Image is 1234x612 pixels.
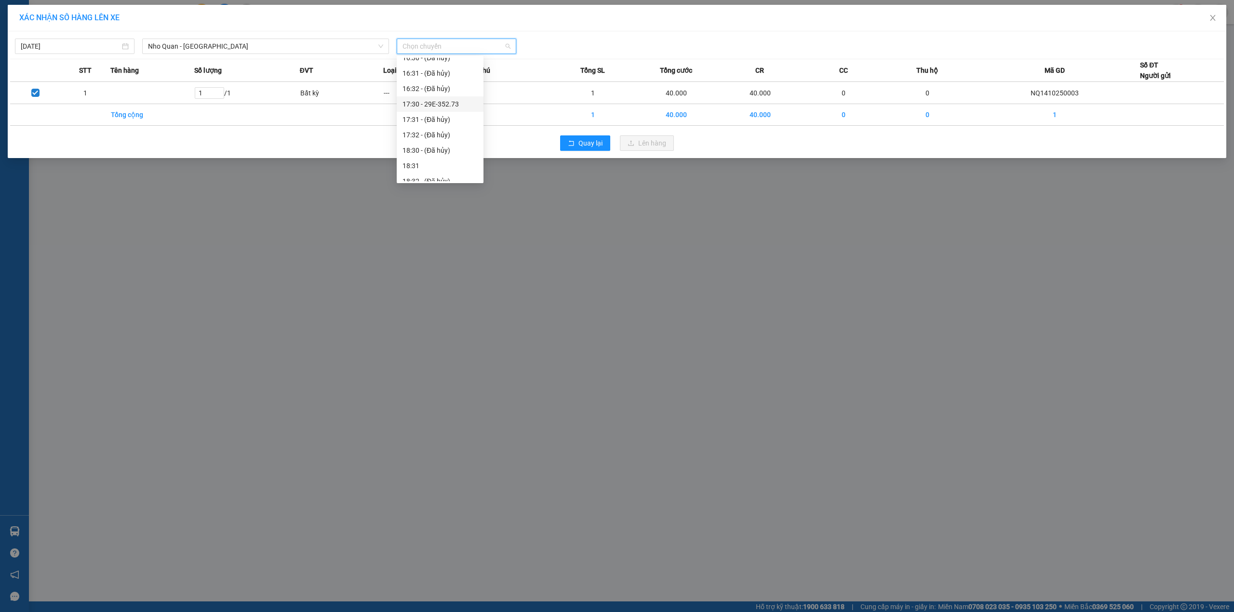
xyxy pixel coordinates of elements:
[402,114,478,125] div: 17:31 - (Đã hủy)
[634,82,718,104] td: 40.000
[1209,14,1217,22] span: close
[969,82,1140,104] td: NQ1410250003
[620,135,674,151] button: uploadLên hàng
[110,104,194,126] td: Tổng cộng
[402,68,478,79] div: 16:31 - (Đã hủy)
[60,82,110,104] td: 1
[718,104,802,126] td: 40.000
[194,82,300,104] td: / 1
[194,65,222,76] span: Số lượng
[578,138,603,148] span: Quay lại
[1140,60,1171,81] div: Số ĐT Người gửi
[300,82,384,104] td: Bất kỳ
[402,130,478,140] div: 17:32 - (Đã hủy)
[378,43,384,49] span: down
[402,83,478,94] div: 16:32 - (Đã hủy)
[1199,5,1226,32] button: Close
[839,65,848,76] span: CC
[885,104,969,126] td: 0
[916,65,938,76] span: Thu hộ
[383,82,467,104] td: ---
[402,39,510,53] span: Chọn chuyến
[802,104,886,126] td: 0
[402,99,478,109] div: 17:30 - 29E-352.73
[1045,65,1065,76] span: Mã GD
[383,65,414,76] span: Loại hàng
[802,82,886,104] td: 0
[402,176,478,186] div: 18:32 - (Đã hủy)
[580,65,605,76] span: Tổng SL
[148,39,383,53] span: Nho Quan - Hà Nội
[755,65,764,76] span: CR
[885,82,969,104] td: 0
[79,65,92,76] span: STT
[402,53,478,63] div: 16:30 - (Đã hủy)
[21,41,120,52] input: 14/10/2025
[300,65,313,76] span: ĐVT
[402,145,478,156] div: 18:30 - (Đã hủy)
[402,160,478,171] div: 18:31
[660,65,692,76] span: Tổng cước
[568,140,575,147] span: rollback
[634,104,718,126] td: 40.000
[718,82,802,104] td: 40.000
[19,13,120,22] span: XÁC NHẬN SỐ HÀNG LÊN XE
[551,104,635,126] td: 1
[110,65,139,76] span: Tên hàng
[551,82,635,104] td: 1
[467,82,551,104] td: ---
[969,104,1140,126] td: 1
[560,135,610,151] button: rollbackQuay lại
